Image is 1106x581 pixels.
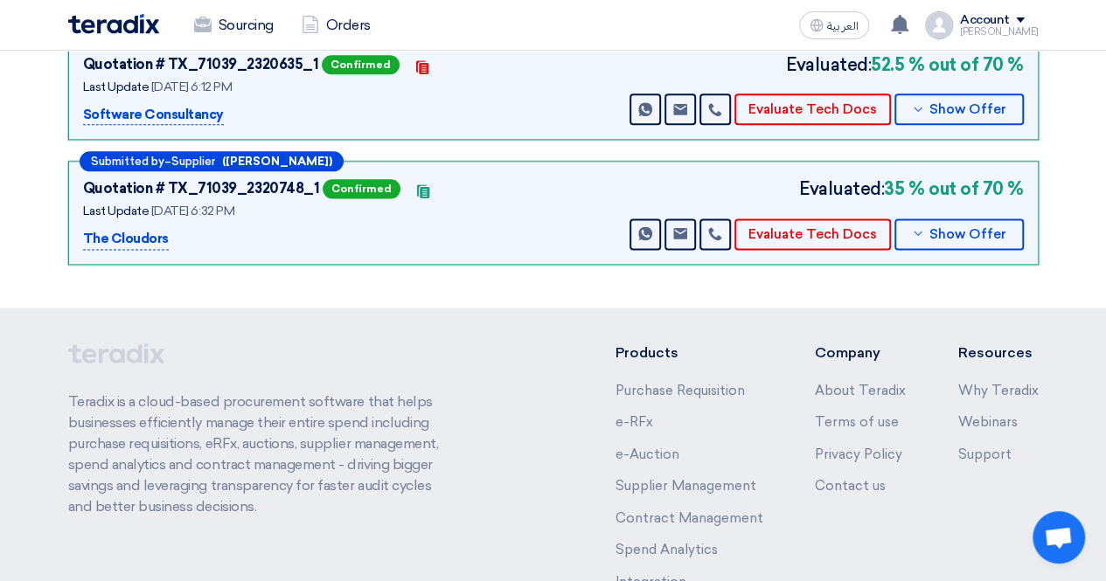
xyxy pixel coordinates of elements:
[615,414,652,430] a: e-RFx
[323,179,400,198] span: Confirmed
[734,93,891,125] button: Evaluate Tech Docs
[83,105,224,126] p: Software Consultancy
[91,156,164,167] span: Submitted by
[180,6,288,45] a: Sourcing
[894,218,1024,250] button: Show Offer
[929,103,1006,116] span: Show Offer
[815,342,906,363] li: Company
[615,446,678,462] a: e-Auction
[68,391,456,517] p: Teradix is a cloud-based procurement software that helps businesses efficiently manage their enti...
[322,55,400,74] span: Confirmed
[615,510,762,526] a: Contract Management
[884,176,1023,202] b: 35 % out of 70 %
[83,80,150,94] span: Last Update
[83,204,150,218] span: Last Update
[958,414,1018,430] a: Webinars
[815,383,906,398] a: About Teradix
[615,542,717,557] a: Spend Analytics
[894,93,1024,125] button: Show Offer
[151,80,232,94] span: [DATE] 6:12 PM
[815,446,902,462] a: Privacy Policy
[615,383,744,398] a: Purchase Requisition
[83,54,319,75] div: Quotation # TX_71039_2320635_1
[68,14,159,34] img: Teradix logo
[960,27,1039,37] div: [PERSON_NAME]
[958,342,1039,363] li: Resources
[799,176,1024,202] div: Evaluated:
[80,151,344,171] div: –
[786,52,1024,78] div: Evaluated:
[929,228,1006,241] span: Show Offer
[288,6,385,45] a: Orders
[958,446,1012,462] a: Support
[960,13,1010,28] div: Account
[615,342,762,363] li: Products
[815,478,886,494] a: Contact us
[222,156,332,167] b: ([PERSON_NAME])
[871,52,1023,78] b: 52.5 % out of 70 %
[615,478,755,494] a: Supplier Management
[1033,511,1085,564] a: Open chat
[799,11,869,39] button: العربية
[151,204,234,218] span: [DATE] 6:32 PM
[83,178,320,199] div: Quotation # TX_71039_2320748_1
[958,383,1039,398] a: Why Teradix
[827,20,859,32] span: العربية
[734,218,891,250] button: Evaluate Tech Docs
[925,11,953,39] img: profile_test.png
[815,414,899,430] a: Terms of use
[83,229,169,250] p: The Cloudors
[171,156,215,167] span: Supplier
